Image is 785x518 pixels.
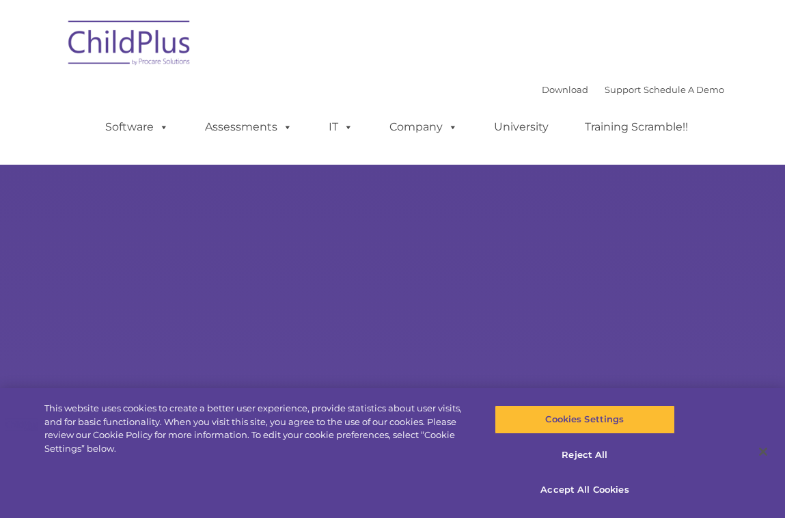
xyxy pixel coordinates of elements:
[542,84,724,95] font: |
[376,113,471,141] a: Company
[61,11,198,79] img: ChildPlus by Procare Solutions
[44,402,471,455] div: This website uses cookies to create a better user experience, provide statistics about user visit...
[480,113,562,141] a: University
[495,476,675,504] button: Accept All Cookies
[315,113,367,141] a: IT
[644,84,724,95] a: Schedule A Demo
[605,84,641,95] a: Support
[542,84,588,95] a: Download
[571,113,702,141] a: Training Scramble!!
[92,113,182,141] a: Software
[191,113,306,141] a: Assessments
[495,441,675,469] button: Reject All
[495,405,675,434] button: Cookies Settings
[748,437,778,467] button: Close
